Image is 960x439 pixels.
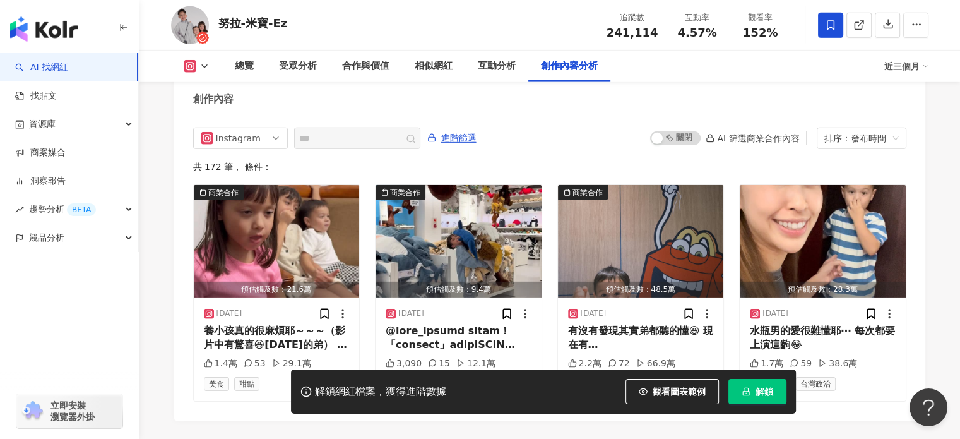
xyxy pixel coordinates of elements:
[376,185,542,298] button: 商業合作預估觸及數：9.4萬
[750,358,783,370] div: 1.7萬
[15,61,68,74] a: searchAI 找網紅
[428,358,450,370] div: 15
[16,394,122,428] a: chrome extension立即安裝 瀏覽器外掛
[398,308,424,319] div: [DATE]
[272,358,311,370] div: 29.1萬
[171,6,209,44] img: KOL Avatar
[625,379,719,404] button: 觀看圖表範例
[607,26,658,39] span: 241,114
[541,59,598,74] div: 創作內容分析
[386,324,531,352] div: @lore_ipsumd sitam！ 「consect」adipiSCIN elitsed，doeiusmodtemp28incididun！ utlaboreetdoloremagnaali...
[194,185,360,298] img: post-image
[390,186,420,199] div: 商業合作
[315,385,446,399] div: 解鎖網紅檔案，獲得進階數據
[193,92,234,106] div: 創作內容
[456,358,495,370] div: 12.1萬
[376,282,542,298] div: 預估觸及數：9.4萬
[10,16,78,42] img: logo
[204,358,237,370] div: 1.4萬
[653,387,706,397] span: 觀看圖表範例
[20,401,45,421] img: chrome extension
[29,195,96,224] span: 趨勢分析
[204,324,350,352] div: 養小孩真的很麻煩耶～～～（影片中有驚喜😆[DATE]的弟） 一直陪伴我們的克寧保久乳飲品是我們家的飲料常備品，隨時隨地都可以拿一瓶來喝，常溫或冷藏都好喝 ！ 這3款水果口味他們都很愛，選給小孩都...
[581,308,607,319] div: [DATE]
[558,282,724,298] div: 預估觸及數：48.5萬
[568,324,714,352] div: 有沒有發現其實弟都聽的懂😆 現在有【[PERSON_NAME]APP 手機點餐】，去 @mcdonaldstw 不用排隊也不用再佔位子！ 掃描桌上QR code或輸入桌號就能使用送餐到桌服務 餐...
[427,128,477,148] button: 進階篩選
[568,358,601,370] div: 2.2萬
[15,90,57,102] a: 找貼文
[762,308,788,319] div: [DATE]
[818,358,857,370] div: 38.6萬
[673,11,721,24] div: 互動率
[824,128,887,148] div: 排序：發布時間
[740,185,906,298] img: post-image
[636,358,675,370] div: 66.9萬
[50,400,95,423] span: 立即安裝 瀏覽器外掛
[737,11,785,24] div: 觀看率
[743,27,778,39] span: 152%
[706,133,799,143] div: AI 篩選商業合作內容
[342,59,389,74] div: 合作與價值
[415,59,453,74] div: 相似網紅
[740,282,906,298] div: 預估觸及數：28.3萬
[15,205,24,214] span: rise
[677,27,716,39] span: 4.57%
[478,59,516,74] div: 互動分析
[386,358,422,370] div: 3,090
[194,282,360,298] div: 預估觸及數：21.6萬
[728,379,786,404] button: 解鎖
[15,147,66,159] a: 商案媒合
[218,15,288,31] div: 努拉-米寶-Ez
[235,59,254,74] div: 總覽
[216,308,242,319] div: [DATE]
[607,11,658,24] div: 追蹤數
[572,186,603,199] div: 商業合作
[750,324,896,352] div: 水瓶男的愛很難懂耶⋯ 每次都要上演這齣😂
[756,387,773,397] span: 解鎖
[244,358,266,370] div: 53
[216,128,257,148] div: Instagram
[742,387,750,396] span: lock
[67,203,96,216] div: BETA
[29,224,64,252] span: 競品分析
[884,56,928,76] div: 近三個月
[790,358,812,370] div: 59
[194,185,360,298] button: 商業合作預估觸及數：21.6萬
[208,186,239,199] div: 商業合作
[441,128,477,148] span: 進階篩選
[193,162,906,172] div: 共 172 筆 ， 條件：
[279,59,317,74] div: 受眾分析
[376,185,542,298] img: post-image
[558,185,724,298] button: 商業合作預估觸及數：48.5萬
[608,358,630,370] div: 72
[558,185,724,298] img: post-image
[29,110,56,138] span: 資源庫
[15,175,66,188] a: 洞察報告
[740,185,906,298] button: 預估觸及數：28.3萬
